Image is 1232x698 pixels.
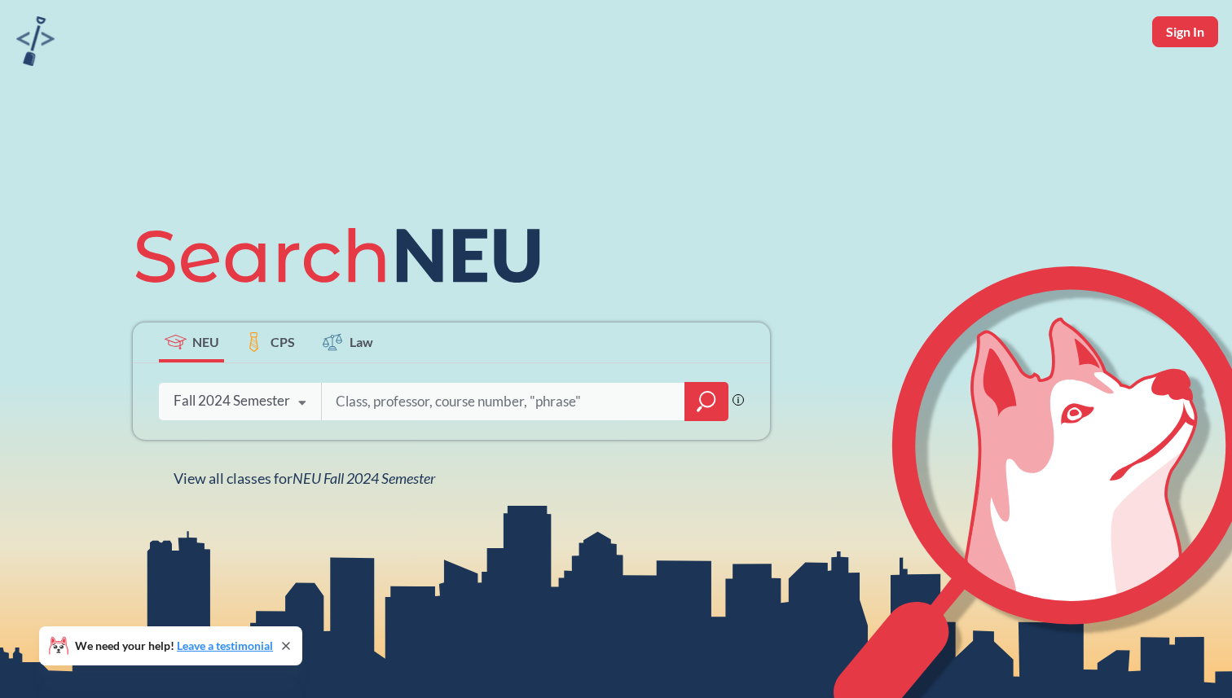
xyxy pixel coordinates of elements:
[174,469,435,487] span: View all classes for
[16,16,55,71] a: sandbox logo
[697,390,716,413] svg: magnifying glass
[1152,16,1218,47] button: Sign In
[271,332,295,351] span: CPS
[684,382,728,421] div: magnifying glass
[350,332,373,351] span: Law
[75,640,273,652] span: We need your help!
[174,392,290,410] div: Fall 2024 Semester
[16,16,55,66] img: sandbox logo
[293,469,435,487] span: NEU Fall 2024 Semester
[334,384,673,419] input: Class, professor, course number, "phrase"
[177,639,273,652] a: Leave a testimonial
[192,332,219,351] span: NEU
